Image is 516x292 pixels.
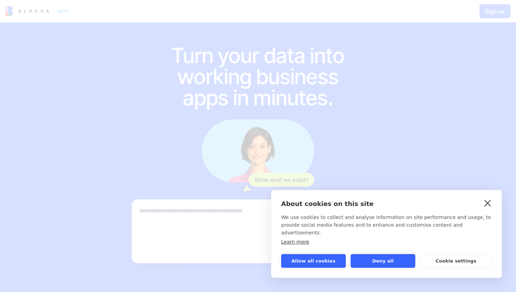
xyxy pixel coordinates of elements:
[281,213,492,237] p: We use cookies to collect and analyse information on site performance and usage, to provide socia...
[482,197,493,208] a: close
[420,254,492,268] button: Cookie settings
[351,254,415,268] button: Deny all
[281,200,373,207] strong: About cookies on this site
[281,239,309,245] a: Learn more
[281,254,346,268] button: Allow all cookies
